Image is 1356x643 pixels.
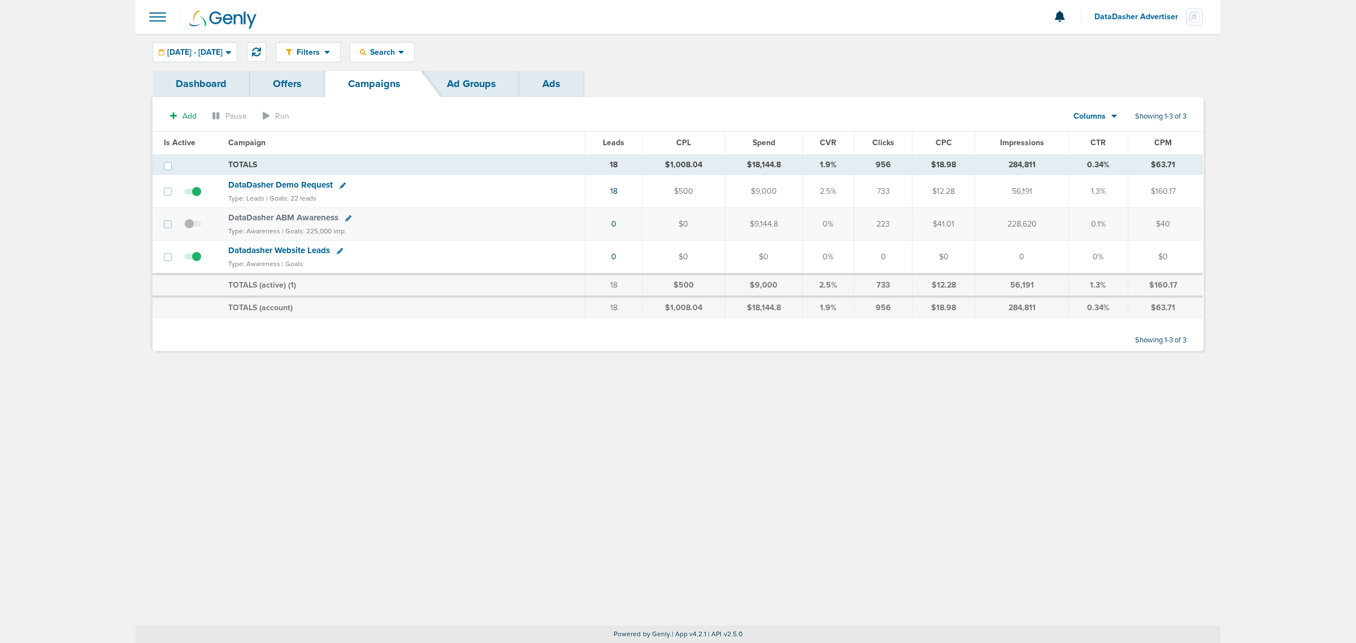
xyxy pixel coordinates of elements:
td: 733 [854,175,912,208]
span: Impressions [1000,138,1044,147]
td: $63.71 [1128,297,1203,318]
small: Type: Leads [228,194,264,202]
span: Showing 1-3 of 3 [1135,112,1186,121]
td: $9,144.8 [725,208,802,241]
td: 18 [585,274,642,297]
td: 2.5% [802,274,854,297]
span: CTR [1090,138,1106,147]
td: 284,811 [975,154,1069,175]
span: Filters [292,47,324,57]
a: 0 [611,219,616,229]
span: Showing 1-3 of 3 [1135,336,1186,345]
td: 0 [854,241,912,274]
small: | Goals: 22 leads [266,194,316,202]
td: $500 [642,175,725,208]
span: CPL [676,138,691,147]
td: 228,620 [975,208,1069,241]
span: Campaign [228,138,266,147]
a: Offers [250,71,325,97]
small: | Goals: 225,000 imp. [282,227,346,235]
td: $18,144.8 [725,154,802,175]
td: 56,191 [975,175,1069,208]
td: 1.3% [1069,274,1128,297]
td: TOTALS [221,154,585,175]
td: $9,000 [725,175,802,208]
span: Datadasher Website Leads [228,245,330,255]
a: Dashboard [153,71,250,97]
td: $1,008.04 [642,297,725,318]
td: 0.34% [1069,154,1128,175]
span: CPC [936,138,952,147]
span: Is Active [164,138,195,147]
td: 0 [975,241,1069,274]
td: $18.98 [912,297,975,318]
span: DataDasher Demo Request [228,180,333,190]
span: Clicks [872,138,894,147]
span: Search [366,47,398,57]
span: CPM [1154,138,1172,147]
td: $160.17 [1128,274,1203,297]
a: Ads [519,71,584,97]
td: 0.34% [1069,297,1128,318]
td: TOTALS (account) [221,297,585,318]
a: Ad Groups [424,71,519,97]
td: 2.5% [802,175,854,208]
td: $0 [642,208,725,241]
td: 1.9% [802,297,854,318]
td: 956 [854,297,912,318]
td: 733 [854,274,912,297]
td: $18,144.8 [725,297,802,318]
td: $12.28 [912,274,975,297]
span: Add [182,111,197,121]
td: $40 [1128,208,1203,241]
td: 56,191 [975,274,1069,297]
td: 1.9% [802,154,854,175]
small: Type: Awareness [228,260,280,268]
td: 0% [802,208,854,241]
td: $1,008.04 [642,154,725,175]
td: $500 [642,274,725,297]
td: $12.28 [912,175,975,208]
span: Spend [753,138,775,147]
td: 284,811 [975,297,1069,318]
small: | Goals: [282,260,305,268]
span: Leads [603,138,624,147]
td: 223 [854,208,912,241]
td: $18.98 [912,154,975,175]
td: 0% [802,241,854,274]
td: $9,000 [725,274,802,297]
td: 0% [1069,241,1128,274]
td: TOTALS (active) ( ) [221,274,585,297]
span: DataDasher Advertiser [1094,13,1186,21]
span: [DATE] - [DATE] [167,49,223,57]
td: $0 [1128,241,1203,274]
img: Genly [189,11,257,29]
a: Campaigns [325,71,424,97]
span: 1 [290,280,294,290]
span: | API v2.5.0 [708,630,742,638]
small: Type: Awareness [228,227,280,235]
td: $41.01 [912,208,975,241]
button: Add [164,108,203,124]
td: 0.1% [1069,208,1128,241]
p: Powered by Genly. [136,630,1220,638]
span: | App v4.2.1 [672,630,706,638]
td: 956 [854,154,912,175]
td: $0 [912,241,975,274]
a: 0 [611,252,616,262]
td: 18 [585,297,642,318]
td: $0 [642,241,725,274]
td: $0 [725,241,802,274]
td: $160.17 [1128,175,1203,208]
td: 1.3% [1069,175,1128,208]
span: Columns [1073,111,1106,122]
span: CVR [820,138,836,147]
a: 18 [610,186,618,196]
td: $63.71 [1128,154,1203,175]
td: 18 [585,154,642,175]
span: DataDasher ABM Awareness [228,212,338,223]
